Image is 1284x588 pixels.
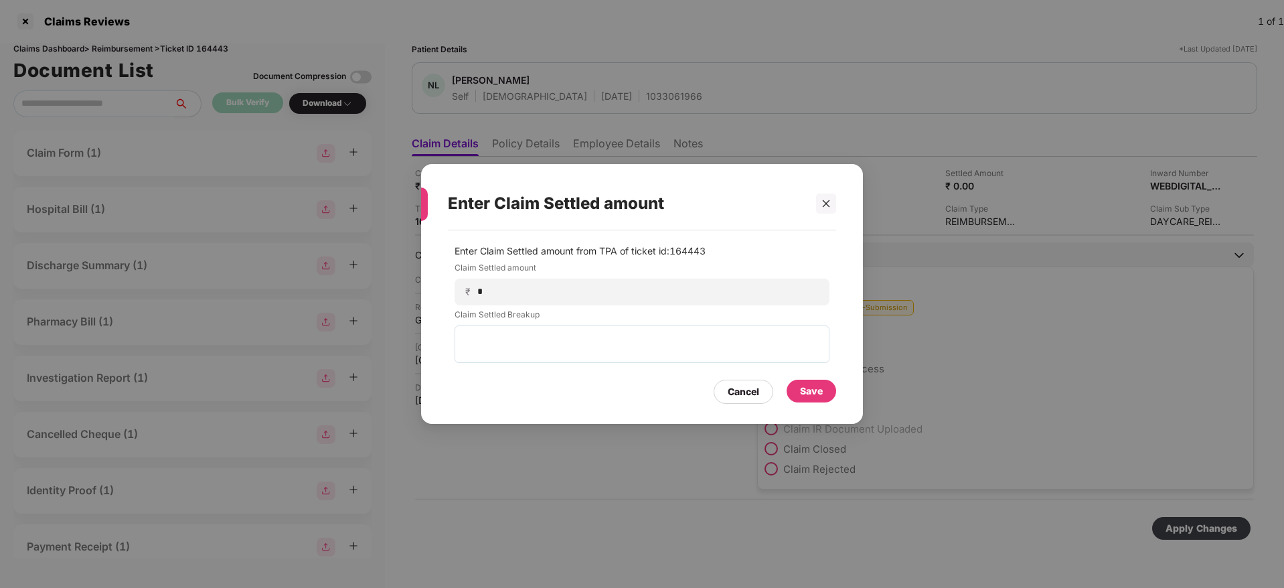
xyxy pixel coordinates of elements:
[448,177,804,230] div: Enter Claim Settled amount
[455,309,829,325] label: Claim Settled Breakup
[800,384,823,398] div: Save
[455,262,829,279] label: Claim Settled amount
[465,285,476,298] span: ₹
[728,384,759,399] div: Cancel
[455,244,829,259] p: Enter Claim Settled amount from TPA of ticket id: 164443
[821,199,831,208] span: close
